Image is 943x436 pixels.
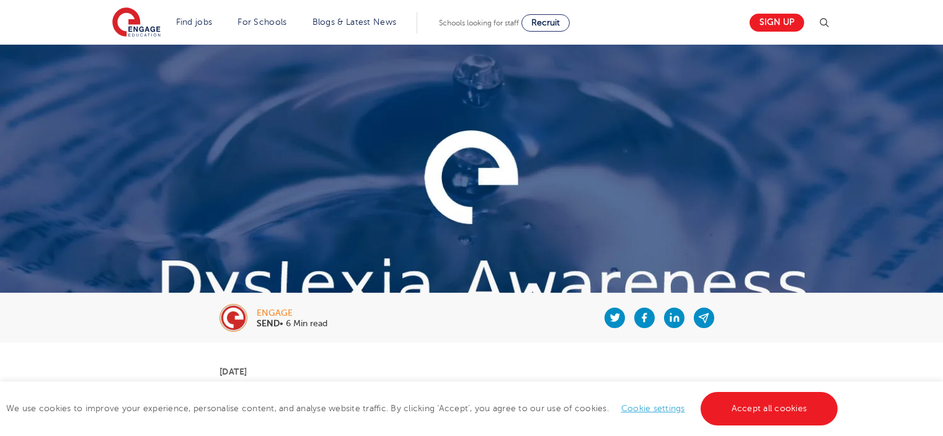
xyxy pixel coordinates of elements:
span: Schools looking for staff [439,19,519,27]
span: Recruit [531,18,560,27]
a: Blogs & Latest News [312,17,397,27]
a: Sign up [750,14,804,32]
div: engage [257,309,327,318]
p: • 6 Min read [257,319,327,328]
a: Recruit [521,14,570,32]
span: We use cookies to improve your experience, personalise content, and analyse website traffic. By c... [6,404,841,413]
p: [DATE] [219,367,724,376]
a: Accept all cookies [701,392,838,425]
a: Find jobs [176,17,213,27]
a: For Schools [237,17,286,27]
a: Cookie settings [621,404,685,413]
b: SEND [257,319,280,328]
img: Engage Education [112,7,161,38]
